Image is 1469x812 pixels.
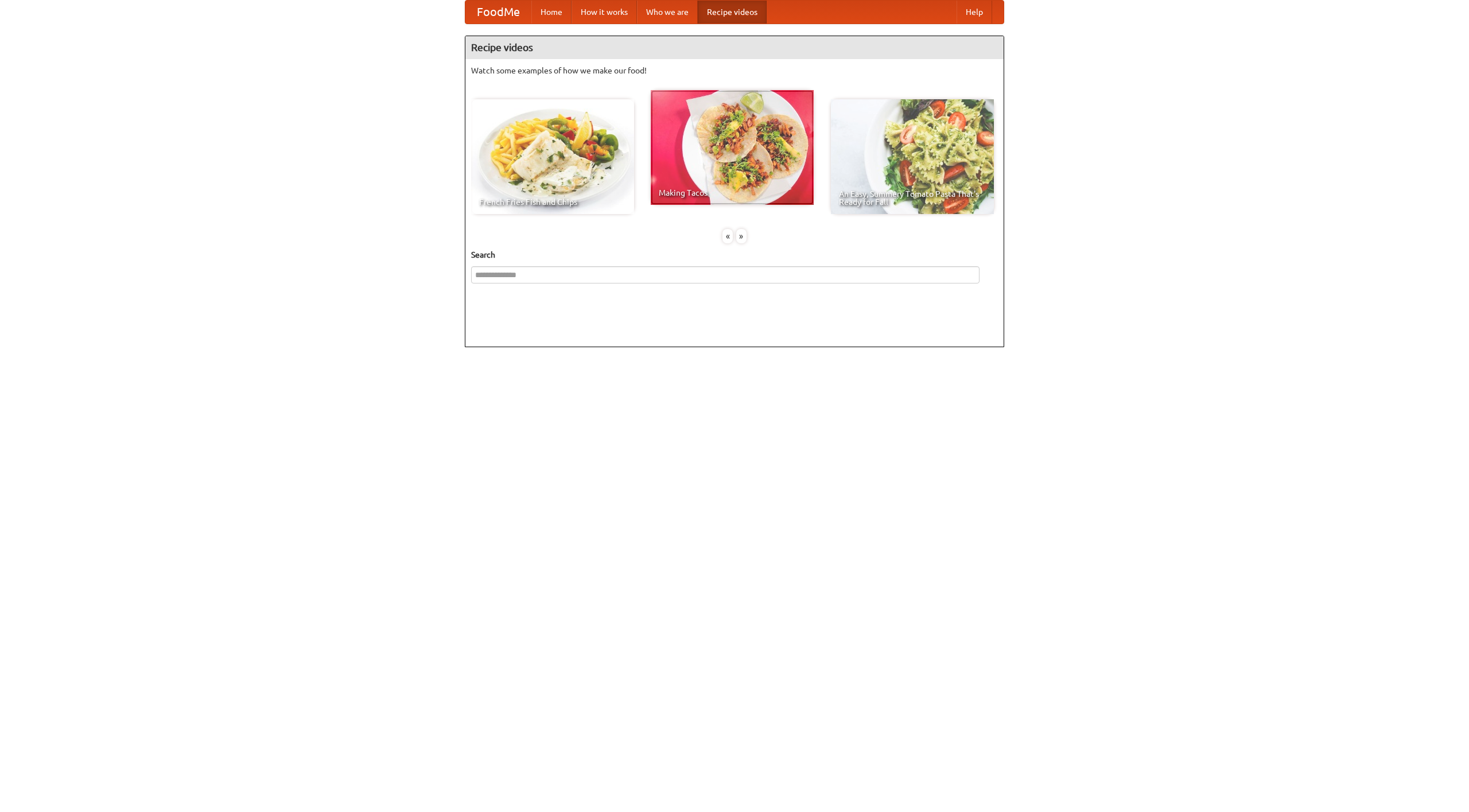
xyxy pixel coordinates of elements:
[659,189,806,197] span: Making Tacos
[479,198,626,206] span: French Fries Fish and Chips
[637,1,698,24] a: Who we are
[957,1,992,24] a: Help
[471,99,634,214] a: French Fries Fish and Chips
[471,249,998,261] h5: Search
[465,1,531,24] a: FoodMe
[465,36,1004,59] h4: Recipe videos
[651,90,814,205] a: Making Tacos
[831,99,994,214] a: An Easy, Summery Tomato Pasta That's Ready for Fall
[736,229,747,243] div: »
[471,65,998,76] p: Watch some examples of how we make our food!
[698,1,767,24] a: Recipe videos
[839,190,986,206] span: An Easy, Summery Tomato Pasta That's Ready for Fall
[572,1,637,24] a: How it works
[722,229,733,243] div: «
[531,1,572,24] a: Home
